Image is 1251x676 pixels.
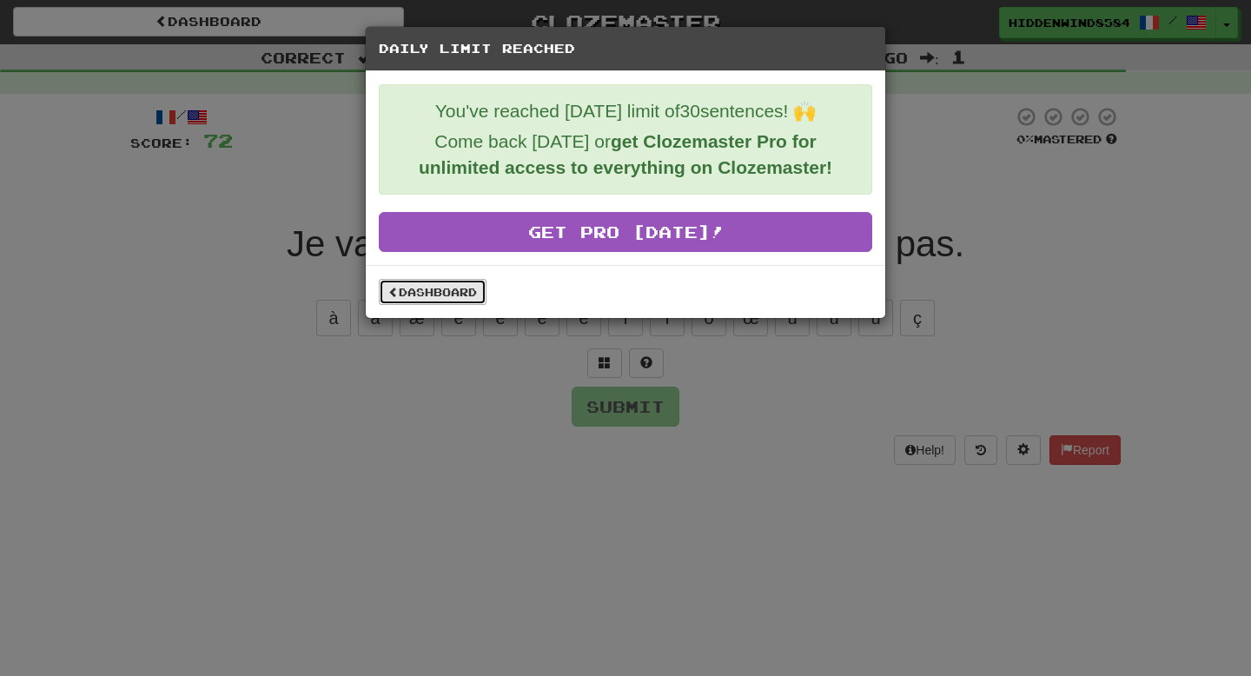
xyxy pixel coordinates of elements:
p: You've reached [DATE] limit of 30 sentences! 🙌 [393,98,858,124]
a: Get Pro [DATE]! [379,212,872,252]
strong: get Clozemaster Pro for unlimited access to everything on Clozemaster! [419,131,832,177]
h5: Daily Limit Reached [379,40,872,57]
p: Come back [DATE] or [393,129,858,181]
a: Dashboard [379,279,486,305]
